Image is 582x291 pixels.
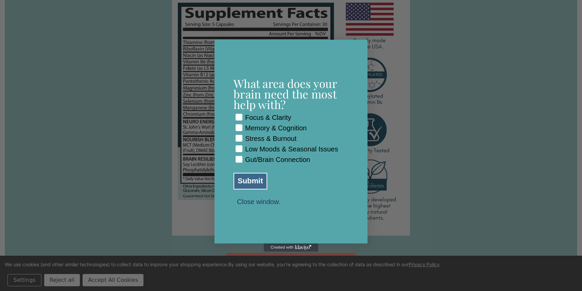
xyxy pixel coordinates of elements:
button: Close dialog [353,42,365,54]
div: Low Moods & Seasonal Issues [245,145,338,153]
div: Focus & Clarity [245,114,291,122]
button: Close window. [234,198,284,204]
div: Gut/Brain Connection [245,156,310,164]
div: Memory & Cognition [245,124,307,132]
a: Created with Klaviyo - opens in a new tab [264,243,318,252]
span: What area does your brain need the most help with? [234,76,337,112]
button: Submit [234,173,267,189]
div: Stress & Burnout [245,135,296,143]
